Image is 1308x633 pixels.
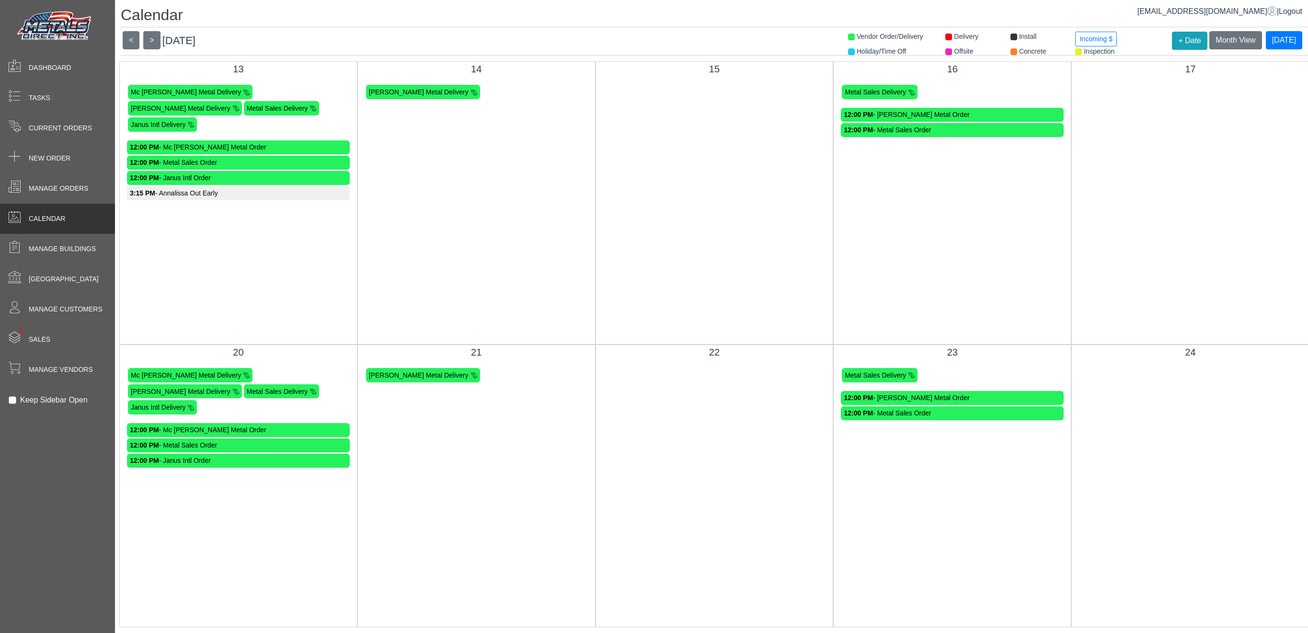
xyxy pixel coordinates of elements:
[29,184,88,194] span: Manage Orders
[130,189,155,197] strong: 3:15 PM
[1279,7,1302,15] span: Logout
[29,304,103,314] span: Manage Customers
[603,345,826,359] div: 22
[14,9,96,44] img: Metals Direct Inc Logo
[130,441,159,449] strong: 12:00 PM
[29,274,99,284] span: [GEOGRAPHIC_DATA]
[130,142,347,152] div: - Mc [PERSON_NAME] Metal Order
[123,31,139,49] button: <
[857,33,923,40] span: Vendor Order/Delivery
[29,153,70,163] span: New Order
[29,334,50,345] span: Sales
[844,393,1061,403] div: - [PERSON_NAME] Metal Order
[9,316,34,347] span: •
[1084,47,1114,55] span: Inspection
[143,31,160,49] button: >
[1075,32,1116,46] button: Incoming $
[130,158,347,168] div: - Metal Sales Order
[1137,6,1302,17] div: |
[954,33,978,40] span: Delivery
[845,88,906,96] span: Metal Sales Delivery
[1019,47,1046,55] span: Concrete
[844,408,1061,418] div: - Metal Sales Order
[131,88,241,96] span: Mc [PERSON_NAME] Metal Delivery
[130,174,159,182] strong: 12:00 PM
[130,173,347,183] div: - Janus Intl Order
[844,394,873,402] strong: 12:00 PM
[1209,31,1262,49] button: Month View
[130,425,347,435] div: - Mc [PERSON_NAME] Metal Order
[29,365,93,375] span: Manage Vendors
[369,371,469,379] span: [PERSON_NAME] Metal Delivery
[1079,62,1302,76] div: 17
[841,62,1064,76] div: 16
[131,403,185,411] span: Janus Intl Delivery
[1172,32,1207,50] button: + Date
[844,111,873,118] strong: 12:00 PM
[844,110,1061,120] div: - [PERSON_NAME] Metal Order
[131,104,230,112] span: [PERSON_NAME] Metal Delivery
[29,123,92,133] span: Current Orders
[130,159,159,166] strong: 12:00 PM
[131,387,230,395] span: [PERSON_NAME] Metal Delivery
[844,409,873,417] strong: 12:00 PM
[247,104,308,112] span: Metal Sales Delivery
[954,47,973,55] span: Offsite
[29,214,65,224] span: Calendar
[844,125,1061,135] div: - Metal Sales Order
[1216,36,1255,44] span: Month View
[365,345,588,359] div: 21
[845,371,906,379] span: Metal Sales Delivery
[130,426,159,434] strong: 12:00 PM
[841,345,1064,359] div: 23
[130,143,159,151] strong: 12:00 PM
[857,47,906,55] span: Holiday/Time Off
[1266,31,1302,49] button: [DATE]
[127,345,350,359] div: 20
[603,62,826,76] div: 15
[20,394,88,406] label: Keep Sidebar Open
[1137,7,1277,15] a: [EMAIL_ADDRESS][DOMAIN_NAME]
[29,63,71,73] span: Dashboard
[1079,345,1302,359] div: 24
[131,121,185,128] span: Janus Intl Delivery
[844,126,873,134] strong: 12:00 PM
[247,387,308,395] span: Metal Sales Delivery
[29,244,96,254] span: Manage Buildings
[130,457,159,464] strong: 12:00 PM
[369,88,469,96] span: [PERSON_NAME] Metal Delivery
[130,440,347,450] div: - Metal Sales Order
[130,188,347,198] div: - Annalissa Out Early
[365,62,588,76] div: 14
[162,35,195,46] span: [DATE]
[1019,33,1037,40] span: Install
[121,6,1308,27] h1: Calendar
[130,456,347,466] div: - Janus Intl Order
[127,62,350,76] div: 13
[29,93,50,103] span: Tasks
[131,371,241,379] span: Mc [PERSON_NAME] Metal Delivery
